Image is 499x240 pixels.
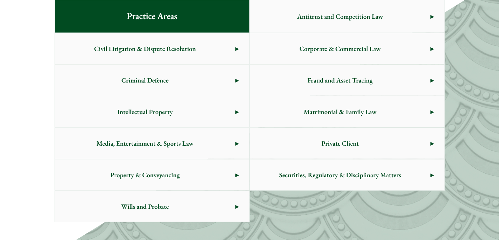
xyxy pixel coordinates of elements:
span: Wills and Probate [55,191,236,222]
span: Criminal Defence [55,65,236,96]
span: Antitrust and Competition Law [250,1,431,32]
span: Media, Entertainment & Sports Law [55,128,236,159]
a: Antitrust and Competition Law [250,0,444,33]
a: Media, Entertainment & Sports Law [55,128,249,159]
a: Fraud and Asset Tracing [250,65,444,96]
span: Corporate & Commercial Law [250,33,431,64]
a: Securities, Regulatory & Disciplinary Matters [250,159,444,190]
a: Corporate & Commercial Law [250,33,444,64]
span: Matrimonial & Family Law [250,96,431,127]
span: Fraud and Asset Tracing [250,65,431,96]
a: Intellectual Property [55,96,249,127]
a: Property & Conveyancing [55,159,249,190]
span: Civil Litigation & Dispute Resolution [55,33,236,64]
span: Private Client [250,128,431,159]
span: Property & Conveyancing [55,159,236,190]
span: Intellectual Property [55,96,236,127]
span: Practice Areas [116,0,188,33]
span: Securities, Regulatory & Disciplinary Matters [250,159,431,190]
a: Matrimonial & Family Law [250,96,444,127]
a: Criminal Defence [55,65,249,96]
a: Private Client [250,128,444,159]
a: Civil Litigation & Dispute Resolution [55,33,249,64]
a: Wills and Probate [55,191,249,222]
